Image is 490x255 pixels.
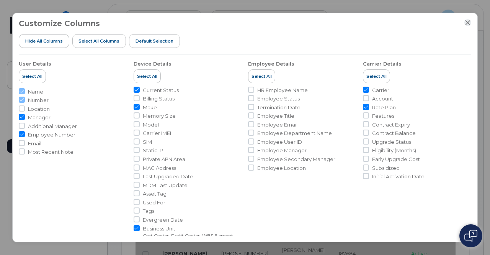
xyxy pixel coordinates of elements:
span: Private APN Area [143,156,185,163]
span: Employee Secondary Manager [257,156,335,163]
span: Features [372,112,394,120]
div: Employee Details [248,61,294,67]
span: Upgrade Status [372,138,411,146]
button: Select All [19,69,46,83]
span: SIM [143,138,152,146]
button: Select All [363,69,390,83]
span: Employee Number [28,131,75,138]
span: Employee Email [257,121,297,128]
span: Early Upgrade Cost [372,156,420,163]
button: Select All [134,69,161,83]
span: Employee Department Name [257,130,332,137]
span: Manager [28,114,51,121]
span: Used For [143,199,165,206]
span: Carrier IMEI [143,130,171,137]
span: Select All [366,73,387,79]
span: Employee Manager [257,147,307,154]
button: Close [464,19,471,26]
span: Initial Activation Date [372,173,425,180]
span: Rate Plan [372,104,396,111]
span: Business Unit [143,225,242,232]
span: Evergreen Date [143,216,183,224]
span: Make [143,104,157,111]
span: Select all Columns [78,38,119,44]
span: Select All [252,73,272,79]
span: Account [372,95,393,102]
span: Name [28,88,43,95]
div: Carrier Details [363,61,402,67]
span: Location [28,105,50,113]
span: Employee Status [257,95,300,102]
span: HR Employee Name [257,87,308,94]
button: Default Selection [129,34,180,48]
button: Select all Columns [72,34,126,48]
span: Employee User ID [257,138,302,146]
div: Device Details [134,61,171,67]
span: Employee Location [257,165,306,172]
span: Hide All Columns [25,38,63,44]
span: Termination Date [257,104,301,111]
span: Eligibility (Months) [372,147,416,154]
span: Subsidized [372,165,400,172]
span: Memory Size [143,112,176,120]
span: Current Status [143,87,179,94]
span: MAC Address [143,165,176,172]
span: Billing Status [143,95,175,102]
span: Employee Title [257,112,294,120]
span: Last Upgraded Date [143,173,193,180]
button: Hide All Columns [19,34,69,48]
h3: Customize Columns [19,19,100,28]
span: Tags [143,207,154,215]
span: Number [28,97,49,104]
span: Static IP [143,147,163,154]
img: Open chat [464,230,477,242]
span: Select All [137,73,157,79]
span: Asset Tag [143,190,167,197]
small: Cost Center, Profit Center, WBS Element, Company Code [143,233,234,246]
span: Carrier [372,87,389,94]
span: Model [143,121,159,128]
span: Additional Manager [28,123,77,130]
span: Default Selection [136,38,173,44]
div: User Details [19,61,51,67]
span: Contract Expiry [372,121,410,128]
span: Contract Balance [372,130,416,137]
span: MDM Last Update [143,182,188,189]
span: Most Recent Note [28,148,73,156]
span: Select All [22,73,42,79]
span: Email [28,140,41,147]
button: Select All [248,69,275,83]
